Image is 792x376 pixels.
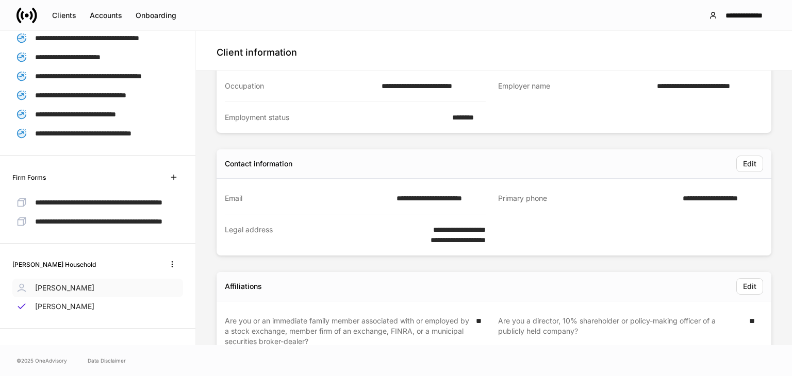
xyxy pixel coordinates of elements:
div: Contact information [225,159,292,169]
div: Occupation [225,81,375,91]
div: Edit [743,160,756,167]
div: Affiliations [225,281,262,292]
button: Clients [45,7,83,24]
div: Email [225,193,390,203]
a: Data Disclaimer [88,356,126,365]
p: [PERSON_NAME] [35,283,94,293]
h6: [PERSON_NAME] Household [12,260,96,269]
div: Are you or an immediate family member associated with or employed by a stock exchange, member fir... [225,316,470,347]
a: [PERSON_NAME] [12,279,183,297]
div: Employment status [225,112,446,123]
div: Employer name [498,81,651,92]
button: Edit [736,156,763,172]
div: Clients [52,12,76,19]
div: Onboarding [136,12,176,19]
div: Accounts [90,12,122,19]
div: Primary phone [498,193,676,204]
div: Edit [743,283,756,290]
p: [PERSON_NAME] [35,301,94,312]
h4: Client information [217,46,297,59]
h6: Firm Forms [12,173,46,182]
a: [PERSON_NAME] [12,297,183,316]
button: Onboarding [129,7,183,24]
button: Edit [736,278,763,295]
div: Are you a director, 10% shareholder or policy-making officer of a publicly held company? [498,316,743,347]
button: Accounts [83,7,129,24]
span: © 2025 OneAdvisory [16,356,67,365]
div: Legal address [225,225,401,245]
